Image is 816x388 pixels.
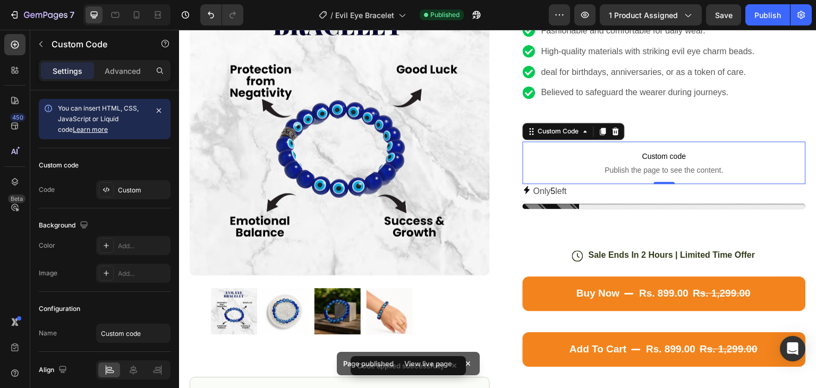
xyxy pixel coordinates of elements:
p: Only left [354,154,388,170]
div: Name [39,328,57,338]
div: 450 [10,113,25,122]
span: / [330,10,333,21]
p: Sale Ends In 2 Hours | Limited Time Offer [410,220,576,231]
span: 1 product assigned [609,10,678,21]
div: Beta [8,195,25,203]
button: 1 product assigned [600,4,702,26]
p: Advanced [105,65,141,77]
span: Publish the page to see the content. [344,135,627,146]
p: deal for birthdays, anniversaries, or as a token of care. [362,36,576,48]
p: Page published [343,358,394,369]
div: Undo/Redo [200,4,243,26]
span: Custom code [344,120,627,133]
div: rs. 1,299.00 [520,312,580,327]
button: Publish [745,4,790,26]
div: Add to cart [390,313,447,326]
div: Color [39,241,55,250]
div: Configuration [39,304,80,314]
div: Publish [754,10,781,21]
div: Custom code [39,161,79,170]
p: 7 [70,9,74,21]
iframe: Design area [179,30,816,388]
div: Align [39,363,69,377]
div: Add... [118,241,168,251]
div: rs. 899.00 [460,256,511,272]
span: Evil Eye Bracelet [335,10,394,21]
button: Save [706,4,741,26]
div: View live page [398,356,458,371]
span: Published [430,10,460,20]
div: Code [39,185,55,195]
div: Background [39,218,90,233]
div: Custom Code [357,97,402,106]
span: You can insert HTML, CSS, JavaScript or Liquid code [58,104,139,133]
button: 7 [4,4,79,26]
p: Believed to safeguard the wearer during journeys. [362,56,576,69]
button: Buy Now [344,247,627,281]
a: Learn more [73,125,108,133]
div: Open Intercom Messenger [780,336,805,361]
div: Buy Now [397,257,440,271]
p: High-quality materials with striking evil eye charm beads. [362,15,576,28]
div: rs. 1,299.00 [513,256,573,272]
div: rs. 899.00 [466,312,518,327]
div: Image [39,268,57,278]
p: Custom Code [52,38,142,50]
div: Add... [118,269,168,279]
span: Save [715,11,733,20]
p: Settings [53,65,82,77]
div: Custom [118,185,168,195]
button: Add to cart [344,302,627,337]
span: 5 [372,157,377,166]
